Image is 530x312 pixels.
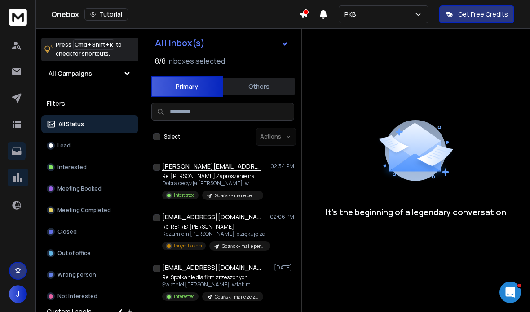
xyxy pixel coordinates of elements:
[148,34,296,52] button: All Inbox(s)
[270,163,294,170] p: 02:34 PM
[57,228,77,235] p: Closed
[174,192,195,199] p: Interested
[168,56,225,66] h3: Inboxes selected
[57,142,71,149] p: Lead
[222,243,265,250] p: Gdańsk - maile personalne ownerzy
[57,250,91,257] p: Out of office
[51,8,299,21] div: Onebox
[162,223,270,230] p: Re: RE: RE: [PERSON_NAME]
[41,137,138,155] button: Lead
[151,76,223,97] button: Primary
[223,77,295,96] button: Others
[41,266,138,284] button: Wrong person
[57,164,87,171] p: Interested
[162,173,263,180] p: Re: [PERSON_NAME] Zaproszenie na
[41,180,138,198] button: Meeting Booked
[344,10,360,19] p: PKB
[155,39,205,48] h1: All Inbox(s)
[41,158,138,176] button: Interested
[155,56,166,66] span: 8 / 8
[458,10,508,19] p: Get Free Credits
[270,213,294,221] p: 02:06 PM
[499,282,521,303] iframe: Intercom live chat
[41,223,138,241] button: Closed
[41,201,138,219] button: Meeting Completed
[215,192,258,199] p: Gdańsk - maile personalne ownerzy
[9,285,27,303] button: J
[274,264,294,271] p: [DATE]
[41,65,138,82] button: All Campaigns
[162,281,263,288] p: Świetnie! [PERSON_NAME], w takim
[162,274,263,281] p: Re: Spotkanie dla firm zrzeszonych
[73,39,114,50] span: Cmd + Shift + k
[41,97,138,110] h3: Filters
[326,206,506,218] p: It’s the beginning of a legendary conversation
[174,243,202,249] p: Innym Razem
[49,69,92,78] h1: All Campaigns
[164,133,180,140] label: Select
[57,185,102,192] p: Meeting Booked
[41,244,138,262] button: Out of office
[57,271,96,278] p: Wrong person
[174,293,195,300] p: Interested
[162,230,270,238] p: Rozumiem [PERSON_NAME], dziękuję za
[215,294,258,300] p: Gdańsk - maile ze zwiazku pracodawcow
[57,207,111,214] p: Meeting Completed
[56,40,122,58] p: Press to check for shortcuts.
[84,8,128,21] button: Tutorial
[162,180,263,187] p: Dobra decyzja [PERSON_NAME], w
[41,115,138,133] button: All Status
[58,121,84,128] p: All Status
[57,293,97,300] p: Not Interested
[41,287,138,305] button: Not Interested
[439,5,514,23] button: Get Free Credits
